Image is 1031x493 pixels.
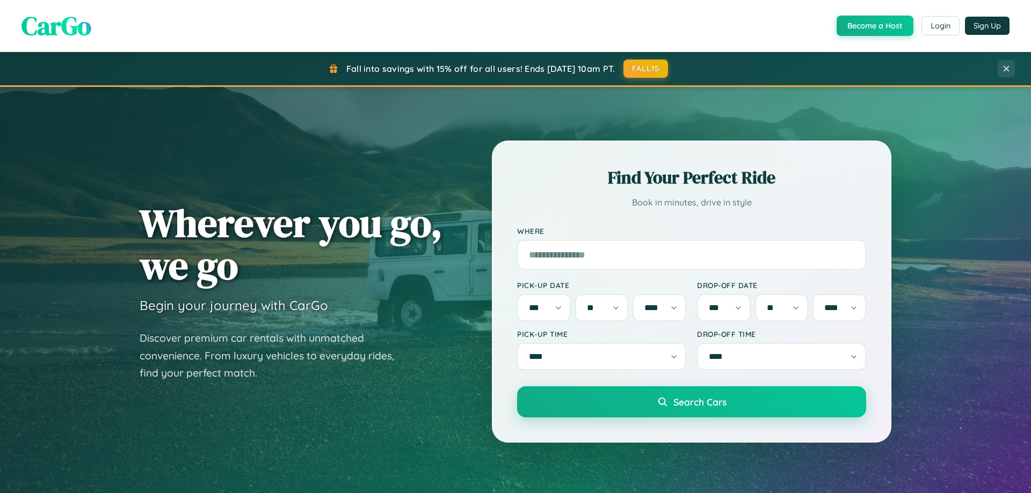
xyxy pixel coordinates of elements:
span: Search Cars [673,396,727,408]
h3: Begin your journey with CarGo [140,297,328,313]
label: Drop-off Time [697,329,866,339]
label: Drop-off Date [697,281,866,290]
button: Become a Host [837,16,913,36]
button: Search Cars [517,386,866,417]
p: Discover premium car rentals with unmatched convenience. From luxury vehicles to everyday rides, ... [140,329,408,382]
label: Pick-up Date [517,281,686,290]
button: FALL15 [623,60,669,78]
span: Fall into savings with 15% off for all users! Ends [DATE] 10am PT. [346,63,615,74]
label: Where [517,226,866,236]
span: CarGo [21,8,91,43]
p: Book in minutes, drive in style [517,195,866,210]
button: Login [921,16,960,35]
h1: Wherever you go, we go [140,202,442,286]
button: Sign Up [965,17,1010,35]
h2: Find Your Perfect Ride [517,166,866,189]
label: Pick-up Time [517,329,686,339]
